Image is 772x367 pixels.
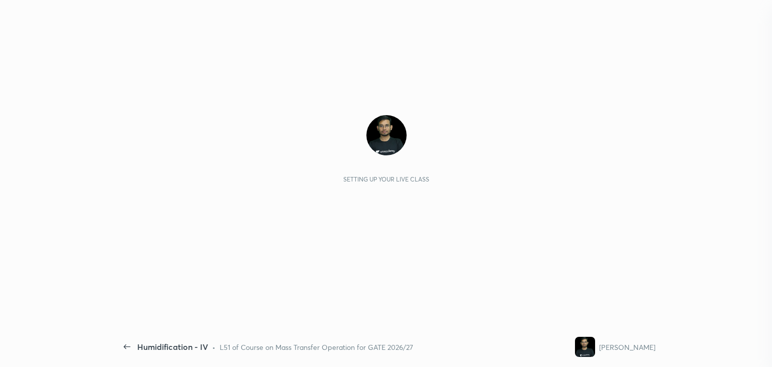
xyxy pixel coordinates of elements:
div: Setting up your live class [343,175,429,183]
div: [PERSON_NAME] [599,342,655,352]
div: Humidification - IV [137,341,208,353]
img: 143f78ded8b14cd2875f9ae30291ab3c.jpg [366,115,407,155]
img: 143f78ded8b14cd2875f9ae30291ab3c.jpg [575,337,595,357]
div: • [212,342,216,352]
div: L51 of Course on Mass Transfer Operation for GATE 2026/27 [220,342,413,352]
